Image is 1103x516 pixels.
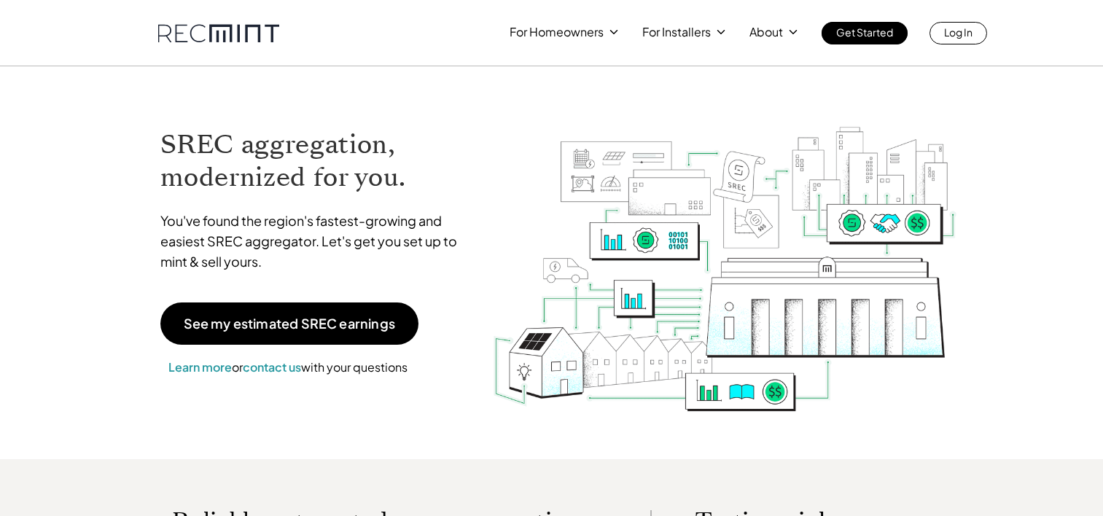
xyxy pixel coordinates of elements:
a: See my estimated SREC earnings [160,302,418,345]
p: About [749,22,783,42]
p: or with your questions [160,358,416,377]
p: See my estimated SREC earnings [184,317,395,330]
p: You've found the region's fastest-growing and easiest SREC aggregator. Let's get you set up to mi... [160,211,471,272]
p: For Installers [642,22,711,42]
a: Get Started [822,22,908,44]
p: For Homeowners [510,22,604,42]
a: Log In [929,22,987,44]
p: Get Started [836,22,893,42]
a: Learn more [168,359,232,375]
h1: SREC aggregation, modernized for you. [160,128,471,194]
a: contact us [243,359,301,375]
img: RECmint value cycle [492,88,957,415]
p: Log In [944,22,973,42]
